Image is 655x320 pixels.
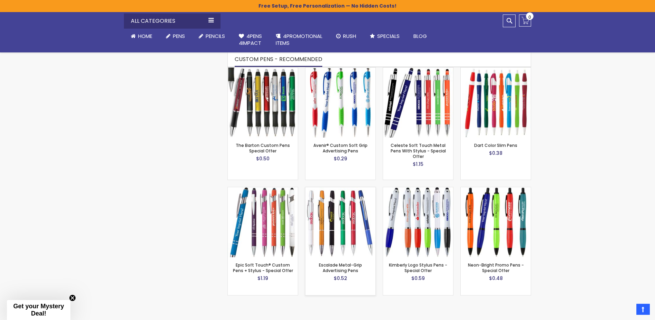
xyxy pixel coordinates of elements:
[256,155,270,162] span: $0.50
[239,32,262,47] span: 4Pens 4impact
[232,29,269,51] a: 4Pens4impact
[159,29,192,44] a: Pens
[319,262,362,273] a: Escalade Metal-Grip Advertising Pens
[228,68,298,138] img: The Barton Custom Pens Special Offer
[235,55,322,63] span: CUSTOM PENS - RECOMMENDED
[329,29,363,44] a: Rush
[334,155,347,162] span: $0.29
[461,68,531,138] img: Dart Color slim Pens
[124,13,221,29] div: All Categories
[192,29,232,44] a: Pencils
[236,142,290,154] a: The Barton Custom Pens Special Offer
[206,32,225,40] span: Pencils
[228,187,298,193] a: Epic Soft Touch® Custom Pens + Stylus - Special Offer
[468,262,524,273] a: Neon-Bright Promo Pens - Special Offer
[391,142,446,159] a: Celeste Soft Touch Metal Pens With Stylus - Special Offer
[233,262,293,273] a: Epic Soft Touch® Custom Pens + Stylus - Special Offer
[257,275,268,282] span: $1.19
[383,67,453,73] a: Celeste Soft Touch Metal Pens With Stylus - Special Offer
[413,161,423,168] span: $1.15
[269,29,329,51] a: 4PROMOTIONALITEMS
[305,67,375,73] a: Avenir® Custom Soft Grip Advertising Pens
[636,304,650,315] a: Top
[407,29,434,44] a: Blog
[461,67,531,73] a: Dart Color slim Pens
[7,300,70,320] div: Get your Mystery Deal!Close teaser
[489,275,503,282] span: $0.48
[228,187,298,257] img: Epic Soft Touch® Custom Pens + Stylus - Special Offer
[228,67,298,73] a: The Barton Custom Pens Special Offer
[13,303,64,317] span: Get your Mystery Deal!
[305,187,375,193] a: Escalade Metal-Grip Advertising Pens
[383,187,453,257] img: Kimberly Logo Stylus Pens - Special Offer
[305,187,375,257] img: Escalade Metal-Grip Advertising Pens
[413,32,427,40] span: Blog
[489,150,502,157] span: $0.38
[528,14,531,20] span: 0
[389,262,447,273] a: Kimberly Logo Stylus Pens - Special Offer
[383,187,453,193] a: Kimberly Logo Stylus Pens - Special Offer
[124,29,159,44] a: Home
[363,29,407,44] a: Specials
[305,68,375,138] img: Avenir® Custom Soft Grip Advertising Pens
[474,142,517,148] a: Dart Color Slim Pens
[69,294,76,301] button: Close teaser
[313,142,368,154] a: Avenir® Custom Soft Grip Advertising Pens
[276,32,322,47] span: 4PROMOTIONAL ITEMS
[411,275,425,282] span: $0.59
[138,32,152,40] span: Home
[173,32,185,40] span: Pens
[377,32,400,40] span: Specials
[334,275,347,282] span: $0.52
[519,14,531,27] a: 0
[343,32,356,40] span: Rush
[383,68,453,138] img: Celeste Soft Touch Metal Pens With Stylus - Special Offer
[461,187,531,193] a: Neon-Bright Promo Pens - Special Offer
[461,187,531,257] img: Neon-Bright Promo Pens - Special Offer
